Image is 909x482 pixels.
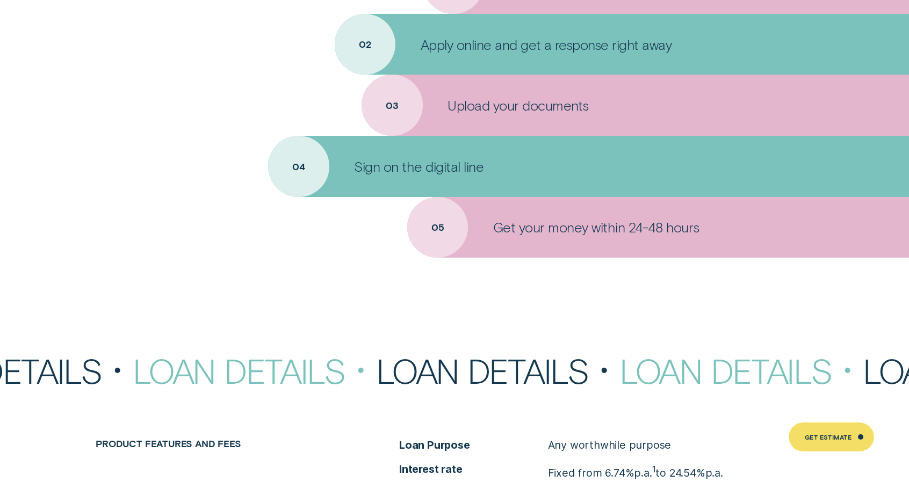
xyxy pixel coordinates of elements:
[634,466,652,479] span: p.a.
[399,462,548,477] span: Interest rate
[705,466,723,479] span: Per Annum
[652,464,656,474] sup: 1
[90,438,333,449] div: Product features and fees
[399,438,548,452] span: Loan Purpose
[619,353,863,387] div: Loan Details
[448,97,588,114] p: Upload your documents
[789,422,874,451] a: Get Estimate
[421,36,672,53] p: Apply online and get a response right away
[548,462,723,480] p: Fixed from 6.74% to 24.54%
[548,438,672,452] p: Any worthwhile purpose
[376,353,619,387] div: Loan Details
[493,218,699,236] p: Get your money within 24-48 hours
[634,466,652,479] span: Per Annum
[133,353,376,387] div: Loan Details
[705,466,723,479] span: p.a.
[354,158,484,175] p: Sign on the digital line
